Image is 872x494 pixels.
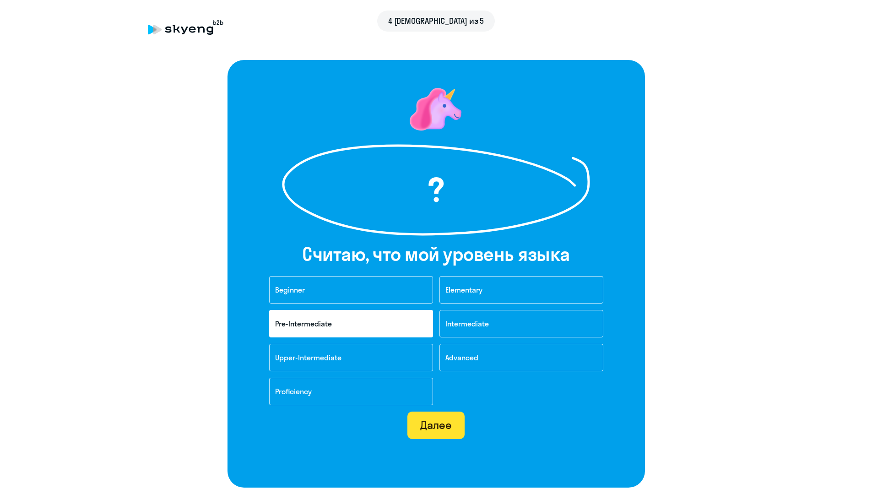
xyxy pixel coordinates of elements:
[275,353,341,362] span: Upper-Intermediate
[269,378,433,405] button: Proficiency
[331,174,542,206] h1: ?
[445,319,489,328] span: Intermediate
[439,344,603,371] button: Advanced
[420,418,452,432] div: Далее
[439,310,603,337] button: Intermediate
[409,82,464,137] img: level
[445,353,478,362] span: Advanced
[302,243,570,265] h2: Cчитаю, что мой уровень языка
[407,412,465,439] button: Далее
[388,15,484,27] span: 4 [DEMOGRAPHIC_DATA] из 5
[269,344,433,371] button: Upper-Intermediate
[269,276,433,304] button: Beginner
[275,285,305,294] span: Beginner
[275,387,312,396] span: Proficiency
[439,276,603,304] button: Elementary
[445,285,482,294] span: Elementary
